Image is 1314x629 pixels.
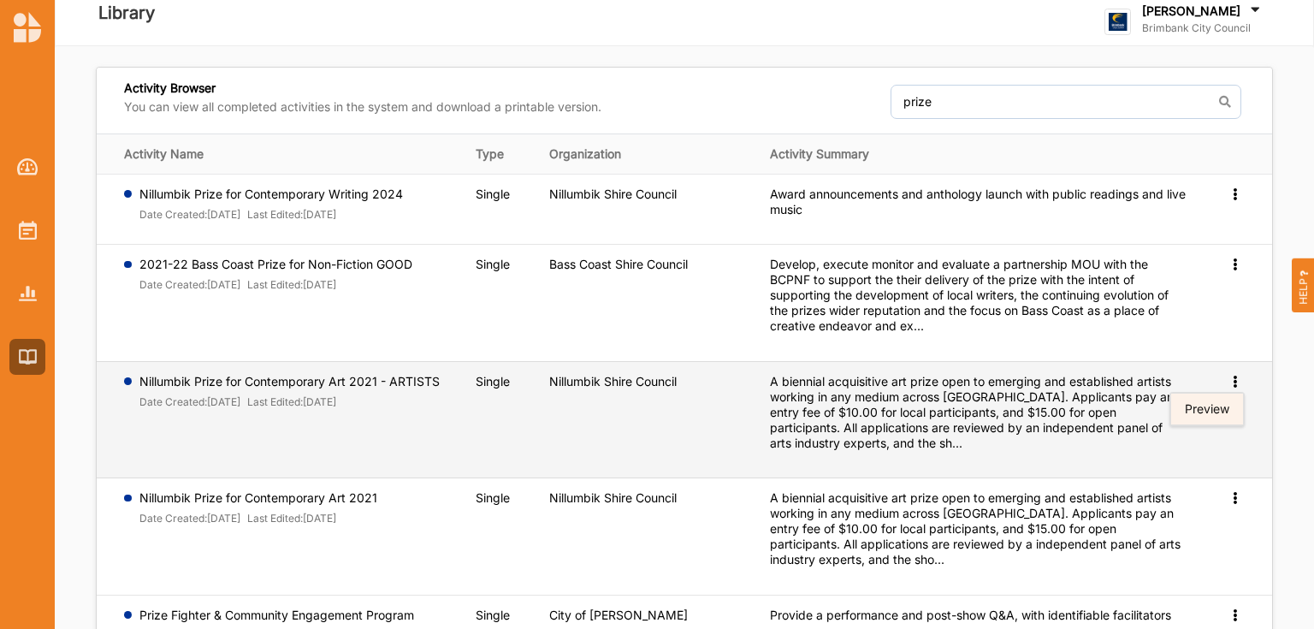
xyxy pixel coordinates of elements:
[139,257,412,272] label: 2021-22 Bass Coast Prize for Non-Fiction GOOD
[770,187,1187,217] div: Award announcements and anthology launch with public readings and live music
[476,374,510,389] span: Single
[549,490,677,506] label: Nillumbik Shire Council
[9,149,45,185] a: Dashboard
[139,512,207,525] label: Date Created:
[1185,401,1229,416] span: Preview
[247,395,303,409] label: Last Edited:
[207,208,240,221] font: [DATE]
[476,608,510,622] span: Single
[1142,3,1240,19] label: [PERSON_NAME]
[537,134,758,174] th: Organization
[770,257,1187,334] div: Develop, execute monitor and evaluate a partnership MOU with the BCPNF to support the their deliv...
[770,374,1187,451] div: A biennial acquisitive art prize open to emerging and established artists working in any medium a...
[476,490,510,505] span: Single
[19,221,37,240] img: Activities
[139,208,207,222] label: Date Created:
[303,512,336,525] font: [DATE]
[770,490,1187,567] div: A biennial acquisitive art prize open to emerging and established artists working in any medium a...
[9,339,45,375] a: Library
[19,349,37,364] img: Library
[303,208,336,221] font: [DATE]
[9,276,45,312] a: Reports
[207,278,240,291] font: [DATE]
[1104,9,1131,35] img: logo
[549,187,677,202] label: Nillumbik Shire Council
[124,80,601,120] div: Activity Browser
[124,99,601,115] label: You can view all completed activities in the system and download a printable version.
[247,208,303,222] label: Last Edited:
[476,187,510,201] span: Single
[9,212,45,248] a: Activities
[139,374,440,389] label: Nillumbik Prize for Contemporary Art 2021 - ARTISTS
[1142,21,1264,35] label: Brimbank City Council
[139,490,377,506] label: Nillumbik Prize for Contemporary Art 2021
[247,512,303,525] label: Last Edited:
[17,158,38,175] img: Dashboard
[247,278,303,292] label: Last Edited:
[303,395,336,408] font: [DATE]
[758,134,1199,174] th: Activity Summary
[549,257,688,272] label: Bass Coast Shire Council
[476,257,510,271] span: Single
[549,374,677,389] label: Nillumbik Shire Council
[303,278,336,291] font: [DATE]
[139,278,207,292] label: Date Created:
[891,85,1241,119] input: Search Activities
[207,395,240,408] font: [DATE]
[207,512,240,525] font: [DATE]
[124,146,452,162] div: Activity Name
[14,12,41,43] img: logo
[139,395,207,409] label: Date Created:
[139,608,414,623] label: Prize Fighter & Community Engagement Program
[19,286,37,300] img: Reports
[549,608,688,623] label: City of [PERSON_NAME]
[464,134,537,174] th: Type
[139,187,403,202] label: Nillumbik Prize for Contemporary Writing 2024
[770,608,1187,623] div: Provide a performance and post-show Q&A, with identifiable facilitators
